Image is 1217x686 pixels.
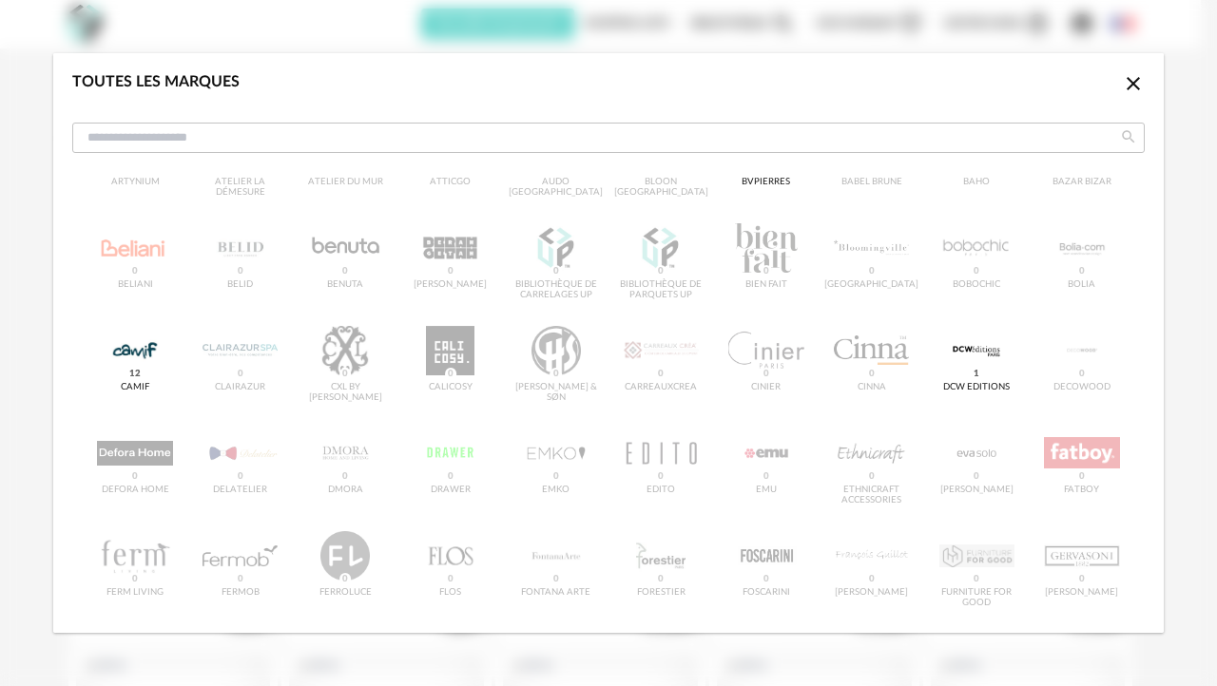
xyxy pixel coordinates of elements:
span: Close icon [1122,75,1145,90]
div: Toutes les marques [72,72,240,92]
div: BVpierres [742,177,790,188]
div: DCW Editions [943,382,1010,393]
div: CAMIF [121,382,149,393]
div: dialog [53,53,1164,633]
span: 12 [126,368,144,381]
span: 1 [971,368,982,381]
